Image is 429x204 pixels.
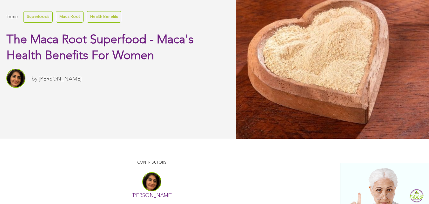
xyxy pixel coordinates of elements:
a: Maca Root [56,11,84,22]
a: [PERSON_NAME] [131,193,172,198]
a: Health Benefits [87,11,121,22]
a: Superfoods [23,11,53,22]
p: CONTRIBUTORS [49,160,255,166]
img: Sitara Darvish [6,69,25,88]
span: by [32,76,37,82]
span: The Maca Root Superfood - Maca's Health Benefits For Women [6,34,194,62]
iframe: Chat Widget [397,173,429,204]
a: [PERSON_NAME] [39,76,82,82]
span: Topic: [6,13,18,21]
